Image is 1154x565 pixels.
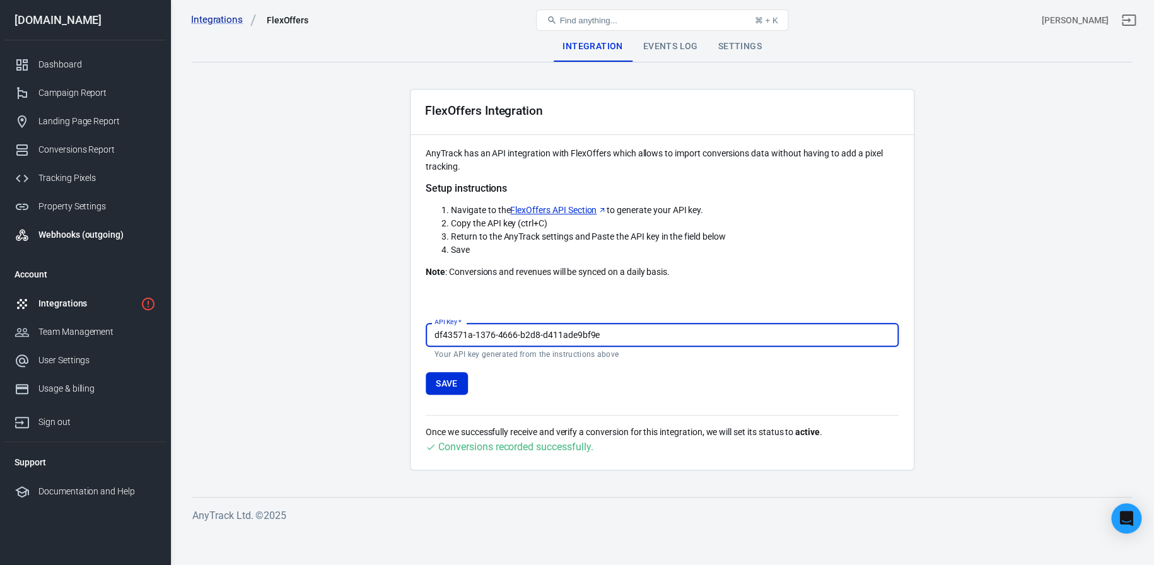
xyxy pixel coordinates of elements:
[559,16,617,25] span: Find anything...
[1111,503,1141,533] div: Open Intercom Messenger
[426,265,899,279] p: : Conversions and revenues will be synced on a daily basis.
[4,259,166,289] li: Account
[38,485,156,498] div: Documentation and Help
[438,439,593,455] div: Conversions recorded successfully.
[4,15,166,26] div: [DOMAIN_NAME]
[426,182,899,195] h5: Setup instructions
[4,403,166,436] a: Sign out
[38,115,156,128] div: Landing Page Report
[434,317,461,327] label: API Key
[4,375,166,403] a: Usage & billing
[4,164,166,192] a: Tracking Pixels
[426,372,468,395] button: Save
[38,200,156,213] div: Property Settings
[4,318,166,346] a: Team Management
[426,426,899,439] p: Once we successfully receive and verify a conversion for this integration, we will set its status...
[451,218,547,228] span: Copy the API key (ctrl+C)
[38,86,156,100] div: Campaign Report
[141,296,156,312] svg: 2 networks not verified yet
[38,172,156,185] div: Tracking Pixels
[38,325,156,339] div: Team Management
[38,382,156,395] div: Usage & billing
[451,205,703,215] span: Navigate to the to generate your API key.
[4,136,166,164] a: Conversions Report
[510,204,607,217] a: FlexOffers API Section
[4,107,166,136] a: Landing Page Report
[4,50,166,79] a: Dashboard
[4,447,166,477] li: Support
[633,32,708,62] div: Events Log
[38,143,156,156] div: Conversions Report
[38,58,156,71] div: Dashboard
[191,13,257,26] a: Integrations
[4,192,166,221] a: Property Settings
[4,289,166,318] a: Integrations
[795,427,820,437] strong: active
[38,297,136,310] div: Integrations
[426,323,899,346] input: 00000000-0000-0000-0000-000000000000
[192,508,1132,523] h6: AnyTrack Ltd. © 2025
[451,231,725,242] span: Return to the AnyTrack settings and Paste the API key in the field below
[38,416,156,429] div: Sign out
[451,245,470,255] span: Save
[434,349,890,359] p: Your API key generated from the instructions above
[1042,14,1109,27] div: Account id: UQweojfB
[38,228,156,242] div: Webhooks (outgoing)
[4,346,166,375] a: User Settings
[426,267,445,277] strong: Note
[426,147,899,173] p: AnyTrack has an API integration with FlexOffers which allows to import conversions data without h...
[38,354,156,367] div: User Settings
[552,32,632,62] div: Integration
[754,16,778,25] div: ⌘ + K
[4,221,166,249] a: Webhooks (outgoing)
[536,9,788,31] button: Find anything...⌘ + K
[1114,5,1144,35] a: Sign out
[267,14,309,26] div: FlexOffers
[4,79,166,107] a: Campaign Report
[708,32,772,62] div: Settings
[425,104,543,117] div: FlexOffers Integration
